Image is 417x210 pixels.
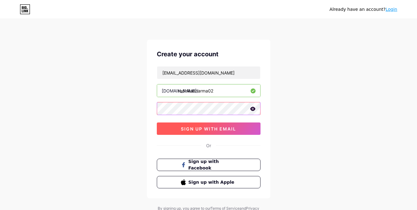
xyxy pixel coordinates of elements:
a: Login [386,7,397,12]
div: Create your account [157,49,261,59]
div: [DOMAIN_NAME]/ [162,88,198,94]
button: sign up with email [157,122,261,135]
span: Sign up with Facebook [188,158,236,171]
button: Sign up with Facebook [157,159,261,171]
input: Email [157,66,260,79]
input: username [157,84,260,97]
div: Already have an account? [330,6,397,13]
span: sign up with email [181,126,236,131]
button: Sign up with Apple [157,176,261,188]
div: Or [206,142,211,149]
span: Sign up with Apple [188,179,236,186]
